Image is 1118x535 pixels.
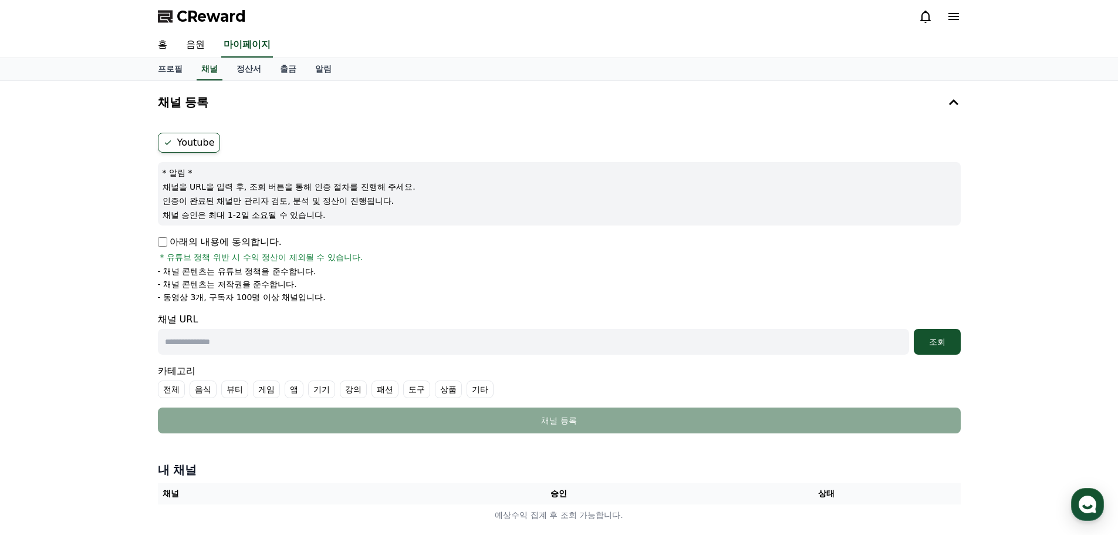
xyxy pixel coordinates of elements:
h4: 내 채널 [158,462,961,478]
div: 채널 URL [158,312,961,355]
label: 기기 [308,381,335,398]
div: 카테고리 [158,364,961,398]
button: 채널 등록 [153,86,965,119]
div: 조회 [918,336,956,348]
th: 승인 [425,483,693,504]
a: 채널 [197,58,222,80]
span: 대화 [107,391,121,400]
p: - 채널 콘텐츠는 유튜브 정책을 준수합니다. [158,265,316,277]
label: 기타 [467,381,494,398]
a: 대화 [77,372,151,402]
p: 채널 승인은 최대 1-2일 소요될 수 있습니다. [163,209,956,221]
span: 설정 [181,390,195,399]
label: 도구 [403,381,430,398]
a: 설정 [151,372,225,402]
p: 채널을 URL을 입력 후, 조회 버튼을 통해 인증 절차를 진행해 주세요. [163,181,956,193]
span: 홈 [37,390,44,399]
button: 조회 [914,329,961,355]
label: Youtube [158,133,220,153]
a: 음원 [177,33,214,58]
a: 마이페이지 [221,33,273,58]
h4: 채널 등록 [158,96,209,109]
label: 상품 [435,381,462,398]
button: 채널 등록 [158,408,961,433]
p: - 채널 콘텐츠는 저작권을 준수합니다. [158,278,297,290]
p: 인증이 완료된 채널만 관리자 검토, 분석 및 정산이 진행됩니다. [163,195,956,207]
span: CReward [177,7,246,26]
div: 채널 등록 [181,415,937,426]
a: 프로필 [148,58,192,80]
span: * 유튜브 정책 위반 시 수익 정산이 제외될 수 있습니다. [160,251,363,263]
a: 알림 [306,58,341,80]
label: 음식 [190,381,217,398]
td: 예상수익 집계 후 조회 가능합니다. [158,504,961,526]
label: 패션 [371,381,398,398]
p: - 동영상 3개, 구독자 100명 이상 채널입니다. [158,291,326,303]
a: 출금 [271,58,306,80]
a: 정산서 [227,58,271,80]
label: 뷰티 [221,381,248,398]
p: 아래의 내용에 동의합니다. [158,235,282,249]
a: CReward [158,7,246,26]
label: 앱 [285,381,303,398]
a: 홈 [4,372,77,402]
label: 게임 [253,381,280,398]
th: 상태 [693,483,960,504]
label: 전체 [158,381,185,398]
th: 채널 [158,483,425,504]
label: 강의 [340,381,367,398]
a: 홈 [148,33,177,58]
